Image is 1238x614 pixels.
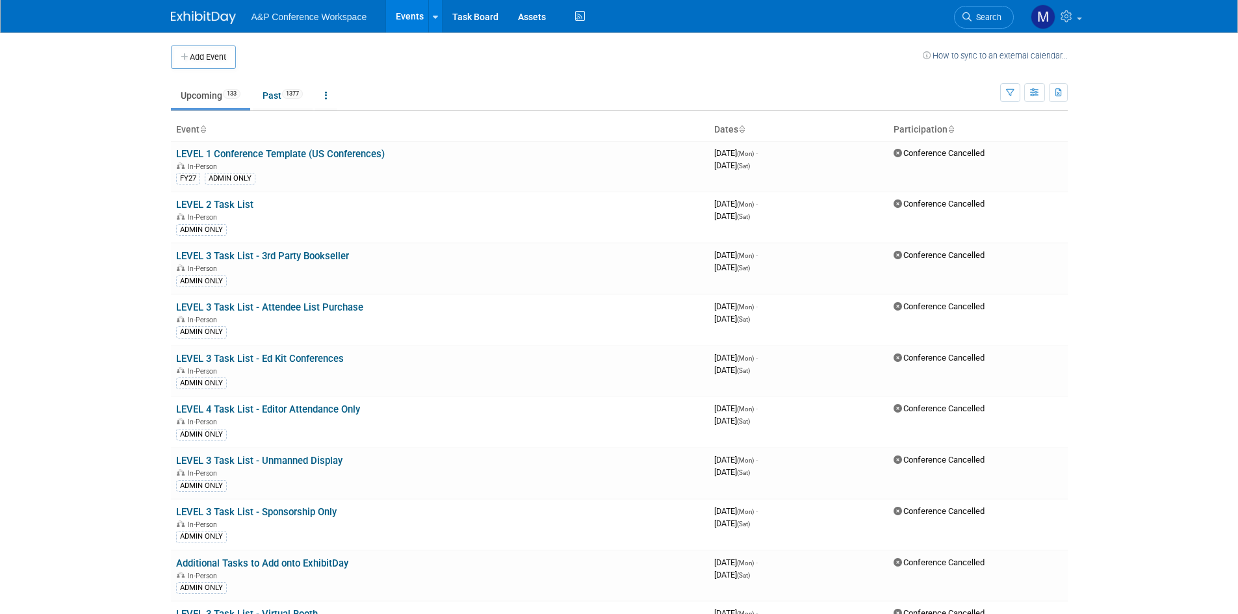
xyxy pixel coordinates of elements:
a: LEVEL 2 Task List [176,199,253,211]
span: - [756,506,758,516]
div: ADMIN ONLY [176,326,227,338]
span: Search [972,12,1001,22]
span: (Mon) [737,252,754,259]
span: (Sat) [737,418,750,425]
a: LEVEL 3 Task List - Sponsorship Only [176,506,337,518]
span: (Sat) [737,213,750,220]
span: [DATE] [714,403,758,413]
span: (Mon) [737,201,754,208]
a: Past1377 [253,83,313,108]
span: [DATE] [714,262,750,272]
span: - [756,301,758,311]
a: Sort by Participation Type [948,124,954,134]
span: (Mon) [737,405,754,413]
img: In-Person Event [177,213,185,220]
span: [DATE] [714,365,750,375]
img: In-Person Event [177,316,185,322]
span: [DATE] [714,557,758,567]
span: - [756,250,758,260]
span: (Mon) [737,457,754,464]
span: [DATE] [714,250,758,260]
span: [DATE] [714,416,750,426]
span: [DATE] [714,455,758,465]
span: In-Person [188,264,221,273]
img: In-Person Event [177,162,185,169]
span: [DATE] [714,148,758,158]
span: Conference Cancelled [894,250,985,260]
span: Conference Cancelled [894,353,985,363]
span: [DATE] [714,353,758,363]
div: ADMIN ONLY [176,275,227,287]
span: In-Person [188,367,221,376]
th: Dates [709,119,888,141]
span: - [756,403,758,413]
span: Conference Cancelled [894,506,985,516]
span: [DATE] [714,199,758,209]
span: [DATE] [714,506,758,516]
span: A&P Conference Workspace [251,12,367,22]
span: (Sat) [737,520,750,528]
a: Additional Tasks to Add onto ExhibitDay [176,557,348,569]
img: In-Person Event [177,367,185,374]
span: Conference Cancelled [894,403,985,413]
span: In-Person [188,572,221,580]
a: LEVEL 3 Task List - Unmanned Display [176,455,342,467]
div: ADMIN ONLY [176,377,227,389]
span: (Mon) [737,355,754,362]
span: - [756,148,758,158]
span: [DATE] [714,211,750,221]
span: (Mon) [737,559,754,567]
a: How to sync to an external calendar... [923,51,1068,60]
span: 1377 [282,89,303,99]
img: In-Person Event [177,520,185,527]
span: [DATE] [714,301,758,311]
img: ExhibitDay [171,11,236,24]
span: Conference Cancelled [894,455,985,465]
div: ADMIN ONLY [205,173,255,185]
img: Mark Lopez [1031,5,1055,29]
a: Upcoming133 [171,83,250,108]
a: Search [954,6,1014,29]
span: [DATE] [714,467,750,477]
span: In-Person [188,469,221,478]
span: 133 [223,89,240,99]
a: LEVEL 3 Task List - 3rd Party Bookseller [176,250,349,262]
a: LEVEL 4 Task List - Editor Attendance Only [176,403,360,415]
span: In-Person [188,316,221,324]
div: ADMIN ONLY [176,224,227,236]
span: (Mon) [737,303,754,311]
span: Conference Cancelled [894,557,985,567]
span: Conference Cancelled [894,199,985,209]
div: ADMIN ONLY [176,429,227,441]
a: LEVEL 3 Task List - Attendee List Purchase [176,301,363,313]
span: (Sat) [737,572,750,579]
span: [DATE] [714,518,750,528]
a: Sort by Event Name [200,124,206,134]
span: In-Person [188,162,221,171]
span: (Sat) [737,264,750,272]
div: FY27 [176,173,200,185]
div: ADMIN ONLY [176,582,227,594]
span: (Mon) [737,150,754,157]
img: In-Person Event [177,572,185,578]
span: (Sat) [737,316,750,323]
span: - [756,199,758,209]
div: ADMIN ONLY [176,531,227,543]
span: In-Person [188,418,221,426]
span: (Sat) [737,469,750,476]
img: In-Person Event [177,264,185,271]
a: Sort by Start Date [738,124,745,134]
a: LEVEL 3 Task List - Ed Kit Conferences [176,353,344,365]
img: In-Person Event [177,469,185,476]
span: [DATE] [714,314,750,324]
img: In-Person Event [177,418,185,424]
span: (Sat) [737,367,750,374]
span: Conference Cancelled [894,148,985,158]
span: In-Person [188,520,221,529]
th: Event [171,119,709,141]
span: - [756,557,758,567]
span: In-Person [188,213,221,222]
span: - [756,353,758,363]
span: [DATE] [714,570,750,580]
span: [DATE] [714,160,750,170]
